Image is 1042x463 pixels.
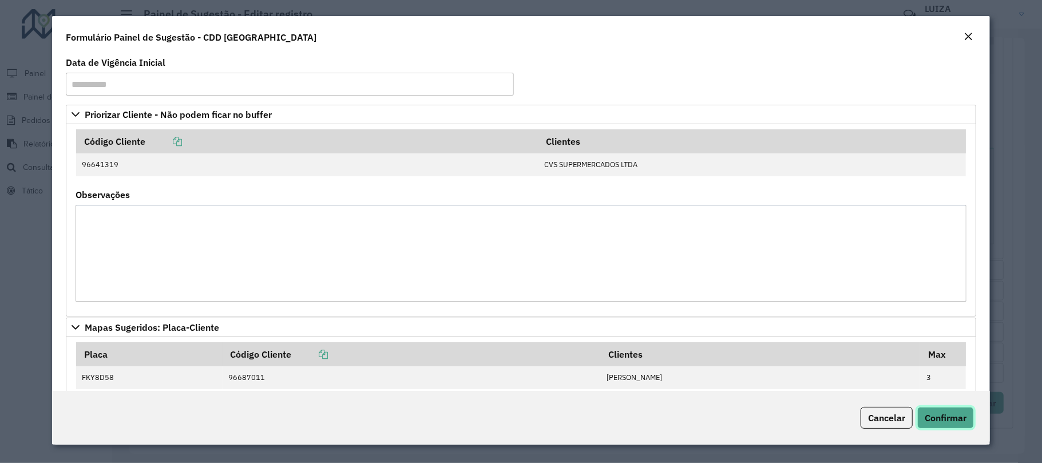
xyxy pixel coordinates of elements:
h4: Formulário Painel de Sugestão - CDD [GEOGRAPHIC_DATA] [66,30,316,44]
td: FKY8D58 [76,366,223,389]
td: [PERSON_NAME] [600,366,920,389]
em: Fechar [964,32,973,41]
span: Priorizar Cliente - Não podem ficar no buffer [85,110,272,119]
button: Close [960,30,976,45]
td: CVS SUPERMERCADOS LTDA [538,153,966,176]
th: Clientes [538,129,966,153]
td: FBM6F39 [76,389,223,434]
button: Cancelar [861,407,913,429]
td: 96687011 [223,366,600,389]
td: MERCADINHO SIMAFRA L [PERSON_NAME] [PERSON_NAME] [600,389,920,434]
td: 96607108 96639427 96639850 [223,389,600,434]
td: 3 [920,366,966,389]
th: Max [920,342,966,366]
a: Mapas Sugeridos: Placa-Cliente [66,318,976,337]
span: Cancelar [868,412,905,424]
label: Data de Vigência Inicial [66,56,165,69]
th: Código Cliente [223,342,600,366]
td: 25 [920,389,966,434]
label: Observações [76,188,130,201]
span: Mapas Sugeridos: Placa-Cliente [85,323,219,332]
div: Priorizar Cliente - Não podem ficar no buffer [66,124,976,316]
a: Copiar [292,349,328,360]
a: Copiar [145,136,182,147]
a: Priorizar Cliente - Não podem ficar no buffer [66,105,976,124]
span: Confirmar [925,412,966,424]
th: Código Cliente [76,129,538,153]
th: Clientes [600,342,920,366]
td: 96641319 [76,153,538,176]
button: Confirmar [917,407,974,429]
th: Placa [76,342,223,366]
